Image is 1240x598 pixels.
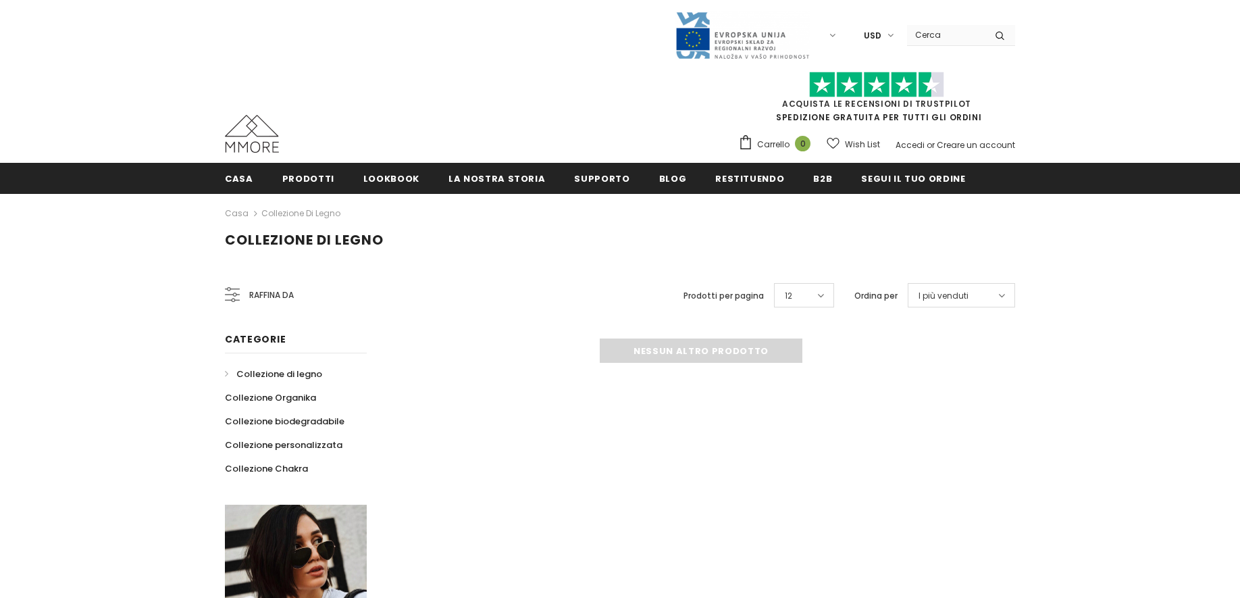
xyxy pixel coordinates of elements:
a: Prodotti [282,163,334,193]
img: Javni Razpis [675,11,810,60]
span: 12 [785,289,792,303]
span: Collezione di legno [225,230,384,249]
a: B2B [813,163,832,193]
span: B2B [813,172,832,185]
span: Raffina da [249,288,294,303]
a: Carrello 0 [738,134,817,155]
span: Collezione Organika [225,391,316,404]
span: Restituendo [715,172,784,185]
label: Ordina per [854,289,898,303]
a: Casa [225,205,249,222]
a: Restituendo [715,163,784,193]
img: Fidati di Pilot Stars [809,72,944,98]
span: Collezione di legno [236,368,322,380]
a: Accedi [896,139,925,151]
span: supporto [574,172,629,185]
a: Collezione di legno [261,207,340,219]
a: La nostra storia [448,163,545,193]
span: La nostra storia [448,172,545,185]
span: Categorie [225,332,286,346]
a: Collezione Chakra [225,457,308,480]
a: Acquista le recensioni di TrustPilot [782,98,971,109]
span: Lookbook [363,172,419,185]
a: Collezione personalizzata [225,433,342,457]
span: Collezione Chakra [225,462,308,475]
span: SPEDIZIONE GRATUITA PER TUTTI GLI ORDINI [738,78,1015,123]
a: Lookbook [363,163,419,193]
a: Blog [659,163,687,193]
span: Casa [225,172,253,185]
span: 0 [795,136,810,151]
a: Creare un account [937,139,1015,151]
span: Carrello [757,138,790,151]
a: supporto [574,163,629,193]
span: Blog [659,172,687,185]
span: Wish List [845,138,880,151]
a: Wish List [827,132,880,156]
span: USD [864,29,881,43]
a: Javni Razpis [675,29,810,41]
label: Prodotti per pagina [683,289,764,303]
a: Collezione Organika [225,386,316,409]
a: Segui il tuo ordine [861,163,965,193]
span: Segui il tuo ordine [861,172,965,185]
span: or [927,139,935,151]
a: Casa [225,163,253,193]
span: I più venduti [919,289,968,303]
a: Collezione di legno [225,362,322,386]
span: Collezione personalizzata [225,439,342,451]
span: Prodotti [282,172,334,185]
a: Collezione biodegradabile [225,409,344,433]
span: Collezione biodegradabile [225,415,344,428]
img: Casi MMORE [225,115,279,153]
input: Search Site [907,25,985,45]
